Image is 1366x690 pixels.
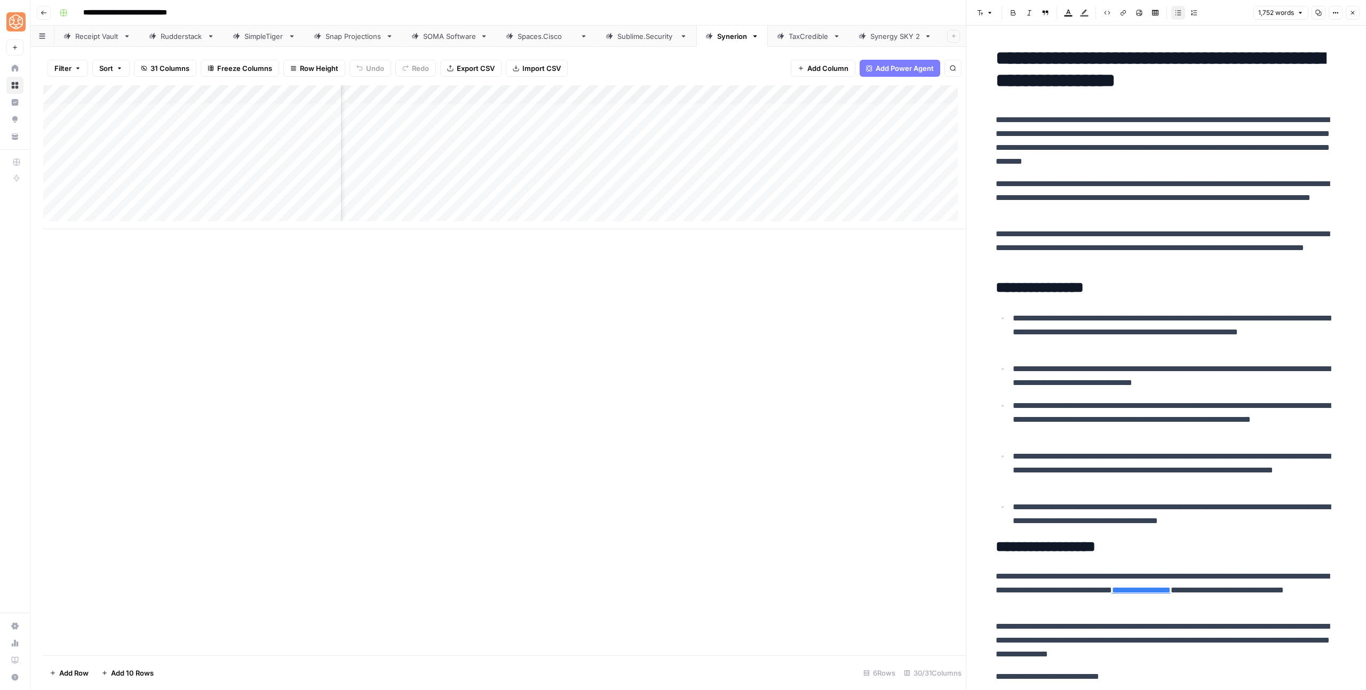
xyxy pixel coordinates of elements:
button: Add Column [791,60,855,77]
a: Synergy SKY 2 [849,26,941,47]
span: 31 Columns [150,63,189,74]
a: Insights [6,94,23,111]
button: Freeze Columns [201,60,279,77]
div: Rudderstack [161,31,203,42]
a: Receipt Vault [54,26,140,47]
button: Redo [395,60,436,77]
button: Sort [92,60,130,77]
div: Receipt Vault [75,31,119,42]
img: SimpleTiger Logo [6,12,26,31]
button: Row Height [283,60,345,77]
a: [DOMAIN_NAME] [497,26,597,47]
div: [DOMAIN_NAME] [518,31,576,42]
div: SimpleTiger [244,31,284,42]
a: Snap Projections [305,26,402,47]
button: Import CSV [506,60,568,77]
div: Snap Projections [325,31,382,42]
button: Add Row [43,664,95,681]
span: Redo [412,63,429,74]
a: TaxCredible [768,26,849,47]
span: Filter [54,63,72,74]
span: Add Column [807,63,848,74]
div: 30/31 Columns [900,664,966,681]
div: [DOMAIN_NAME] [617,31,676,42]
a: [DOMAIN_NAME] [597,26,696,47]
span: Import CSV [522,63,561,74]
span: Freeze Columns [217,63,272,74]
div: SOMA Software [423,31,476,42]
a: Opportunities [6,111,23,128]
span: 1,752 words [1258,8,1294,18]
button: Help + Support [6,669,23,686]
a: Learning Hub [6,652,23,669]
div: 6 Rows [859,664,900,681]
button: Add 10 Rows [95,664,160,681]
span: Add Power Agent [876,63,934,74]
button: Undo [350,60,391,77]
span: Sort [99,63,113,74]
a: SOMA Software [402,26,497,47]
a: Synerion [696,26,768,47]
button: Add Power Agent [860,60,940,77]
a: Your Data [6,128,23,145]
a: Settings [6,617,23,635]
a: Browse [6,77,23,94]
div: Synerion [717,31,747,42]
button: Filter [47,60,88,77]
span: Export CSV [457,63,495,74]
div: Synergy SKY 2 [870,31,920,42]
button: 1,752 words [1253,6,1308,20]
div: TaxCredible [789,31,829,42]
span: Add 10 Rows [111,668,154,678]
button: Export CSV [440,60,502,77]
a: Home [6,60,23,77]
span: Add Row [59,668,89,678]
button: Workspace: SimpleTiger [6,9,23,35]
span: Row Height [300,63,338,74]
a: Rudderstack [140,26,224,47]
a: Usage [6,635,23,652]
button: 31 Columns [134,60,196,77]
span: Undo [366,63,384,74]
a: SimpleTiger [224,26,305,47]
